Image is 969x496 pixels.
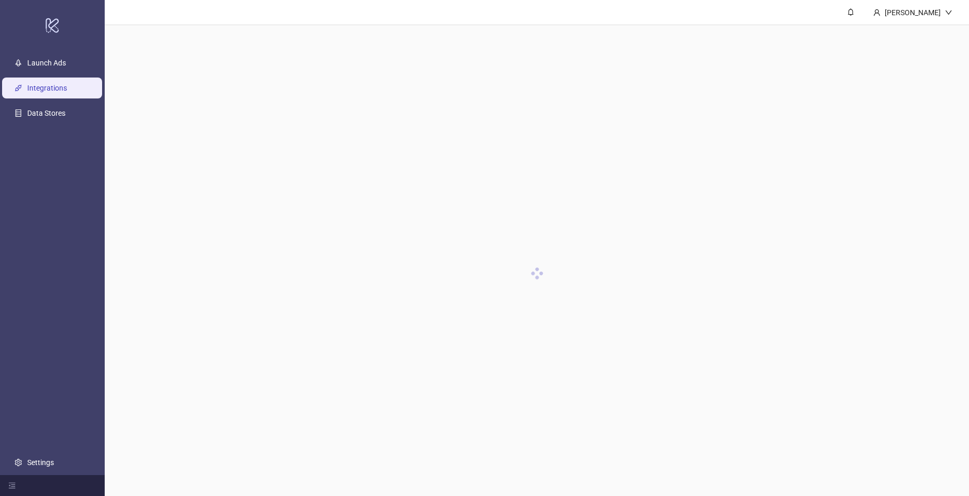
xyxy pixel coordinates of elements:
[27,84,67,92] a: Integrations
[873,9,881,16] span: user
[945,9,952,16] span: down
[881,7,945,18] div: [PERSON_NAME]
[27,59,66,67] a: Launch Ads
[27,458,54,467] a: Settings
[27,109,65,117] a: Data Stores
[8,482,16,489] span: menu-fold
[847,8,854,16] span: bell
